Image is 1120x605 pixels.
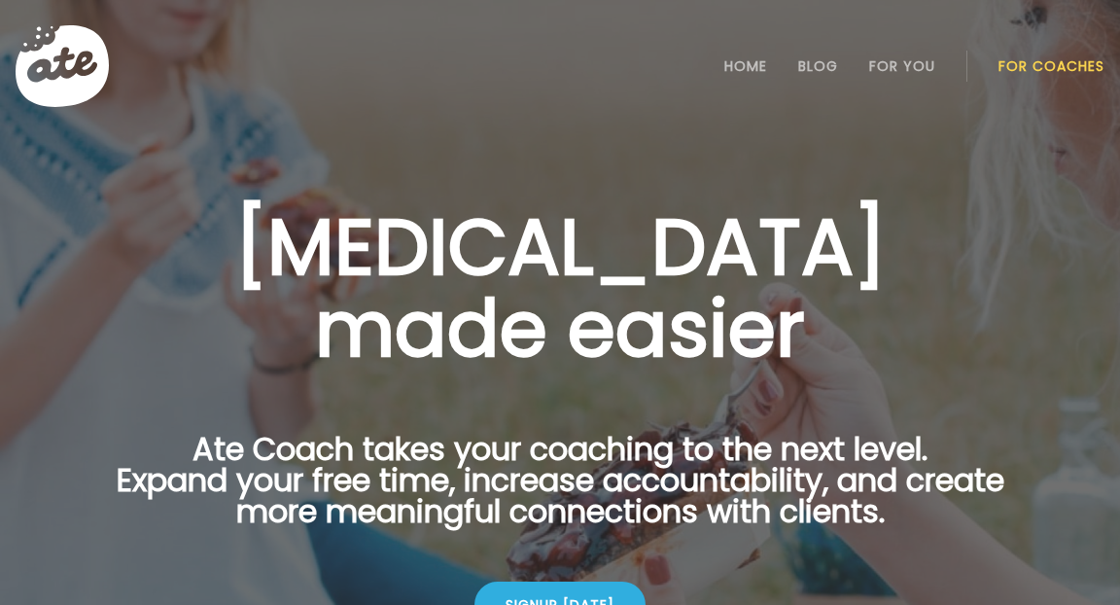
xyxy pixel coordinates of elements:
[724,58,767,74] a: Home
[86,434,1034,551] p: Ate Coach takes your coaching to the next level. Expand your free time, increase accountability, ...
[86,206,1034,370] h1: [MEDICAL_DATA] made easier
[869,58,935,74] a: For You
[798,58,838,74] a: Blog
[998,58,1104,74] a: For Coaches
